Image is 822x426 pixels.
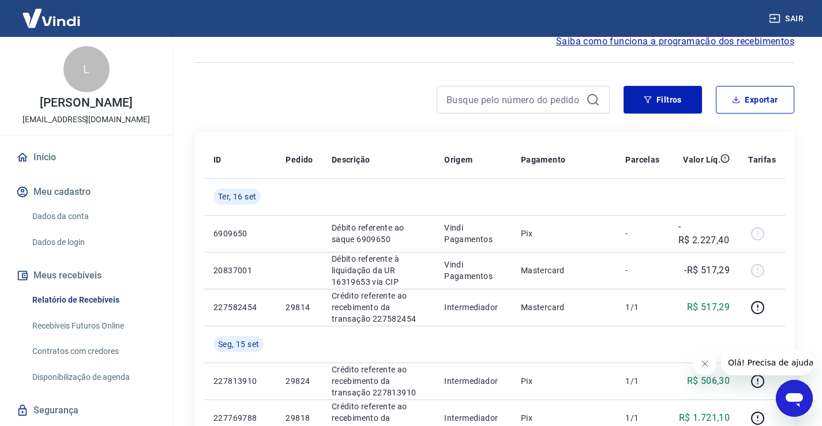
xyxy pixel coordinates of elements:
[444,259,502,282] p: Vindi Pagamentos
[14,1,89,36] img: Vindi
[28,314,159,338] a: Recebíveis Futuros Online
[28,340,159,363] a: Contratos com credores
[521,228,607,239] p: Pix
[40,97,132,109] p: [PERSON_NAME]
[22,114,150,126] p: [EMAIL_ADDRESS][DOMAIN_NAME]
[28,205,159,228] a: Dados da conta
[28,288,159,312] a: Relatório de Recebíveis
[332,364,426,398] p: Crédito referente ao recebimento da transação 227813910
[521,154,566,165] p: Pagamento
[624,86,702,114] button: Filtros
[687,374,730,388] p: R$ 506,30
[683,154,720,165] p: Valor Líq.
[213,154,222,165] p: ID
[625,301,659,313] p: 1/1
[332,290,426,325] p: Crédito referente ao recebimento da transação 227582454
[286,154,313,165] p: Pedido
[14,398,159,423] a: Segurança
[521,375,607,387] p: Pix
[218,338,259,350] span: Seg, 15 set
[286,301,313,313] p: 29814
[776,380,813,417] iframe: Botão para abrir a janela de mensagens
[286,412,313,424] p: 29818
[521,301,607,313] p: Mastercard
[444,222,502,245] p: Vindi Pagamentos
[332,222,426,245] p: Débito referente ao saque 6909650
[7,8,97,17] span: Olá! Precisa de ajuda?
[556,35,794,48] a: Saiba como funciona a programação dos recebimentos
[213,375,267,387] p: 227813910
[213,265,267,276] p: 20837001
[625,228,659,239] p: -
[213,301,267,313] p: 227582454
[687,300,730,314] p: R$ 517,29
[625,375,659,387] p: 1/1
[218,191,256,202] span: Ter, 16 set
[28,365,159,389] a: Disponibilização de agenda
[14,263,159,288] button: Meus recebíveis
[444,301,502,313] p: Intermediador
[286,375,313,387] p: 29824
[625,412,659,424] p: 1/1
[679,411,730,425] p: R$ 1.721,10
[63,46,110,92] div: L
[14,145,159,170] a: Início
[684,263,730,277] p: -R$ 517,29
[332,253,426,288] p: Débito referente à liquidação da UR 16319653 via CIP
[444,154,472,165] p: Origem
[213,412,267,424] p: 227769788
[678,220,730,247] p: -R$ 2.227,40
[444,375,502,387] p: Intermediador
[716,86,794,114] button: Exportar
[521,265,607,276] p: Mastercard
[767,8,808,29] button: Sair
[14,179,159,205] button: Meu cadastro
[28,231,159,254] a: Dados de login
[332,154,370,165] p: Descrição
[446,91,581,108] input: Busque pelo número do pedido
[521,412,607,424] p: Pix
[625,265,659,276] p: -
[693,352,716,375] iframe: Fechar mensagem
[721,350,813,375] iframe: Mensagem da empresa
[748,154,776,165] p: Tarifas
[444,412,502,424] p: Intermediador
[625,154,659,165] p: Parcelas
[213,228,267,239] p: 6909650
